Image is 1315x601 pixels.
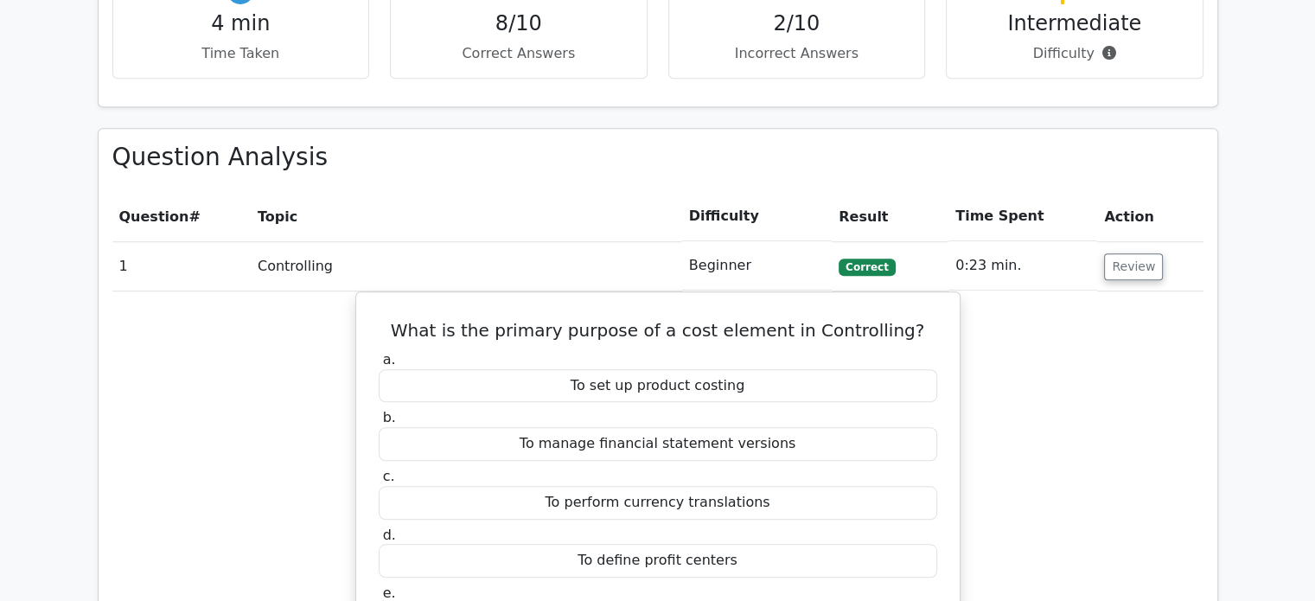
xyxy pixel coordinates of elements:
[948,192,1097,241] th: Time Spent
[127,43,355,64] p: Time Taken
[379,369,937,403] div: To set up product costing
[839,259,895,276] span: Correct
[251,241,682,291] td: Controlling
[379,427,937,461] div: To manage financial statement versions
[683,11,911,36] h4: 2/10
[383,468,395,484] span: c.
[961,43,1189,64] p: Difficulty
[832,192,948,241] th: Result
[377,320,939,341] h5: What is the primary purpose of a cost element in Controlling?
[405,43,633,64] p: Correct Answers
[251,192,682,241] th: Topic
[379,486,937,520] div: To perform currency translations
[383,409,396,425] span: b.
[682,192,832,241] th: Difficulty
[383,585,396,601] span: e.
[683,43,911,64] p: Incorrect Answers
[383,351,396,368] span: a.
[961,11,1189,36] h4: Intermediate
[383,527,396,543] span: d.
[379,544,937,578] div: To define profit centers
[112,192,251,241] th: #
[682,241,832,291] td: Beginner
[948,241,1097,291] td: 0:23 min.
[119,208,189,225] span: Question
[1104,253,1163,280] button: Review
[112,241,251,291] td: 1
[112,143,1203,172] h3: Question Analysis
[405,11,633,36] h4: 8/10
[1097,192,1203,241] th: Action
[127,11,355,36] h4: 4 min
